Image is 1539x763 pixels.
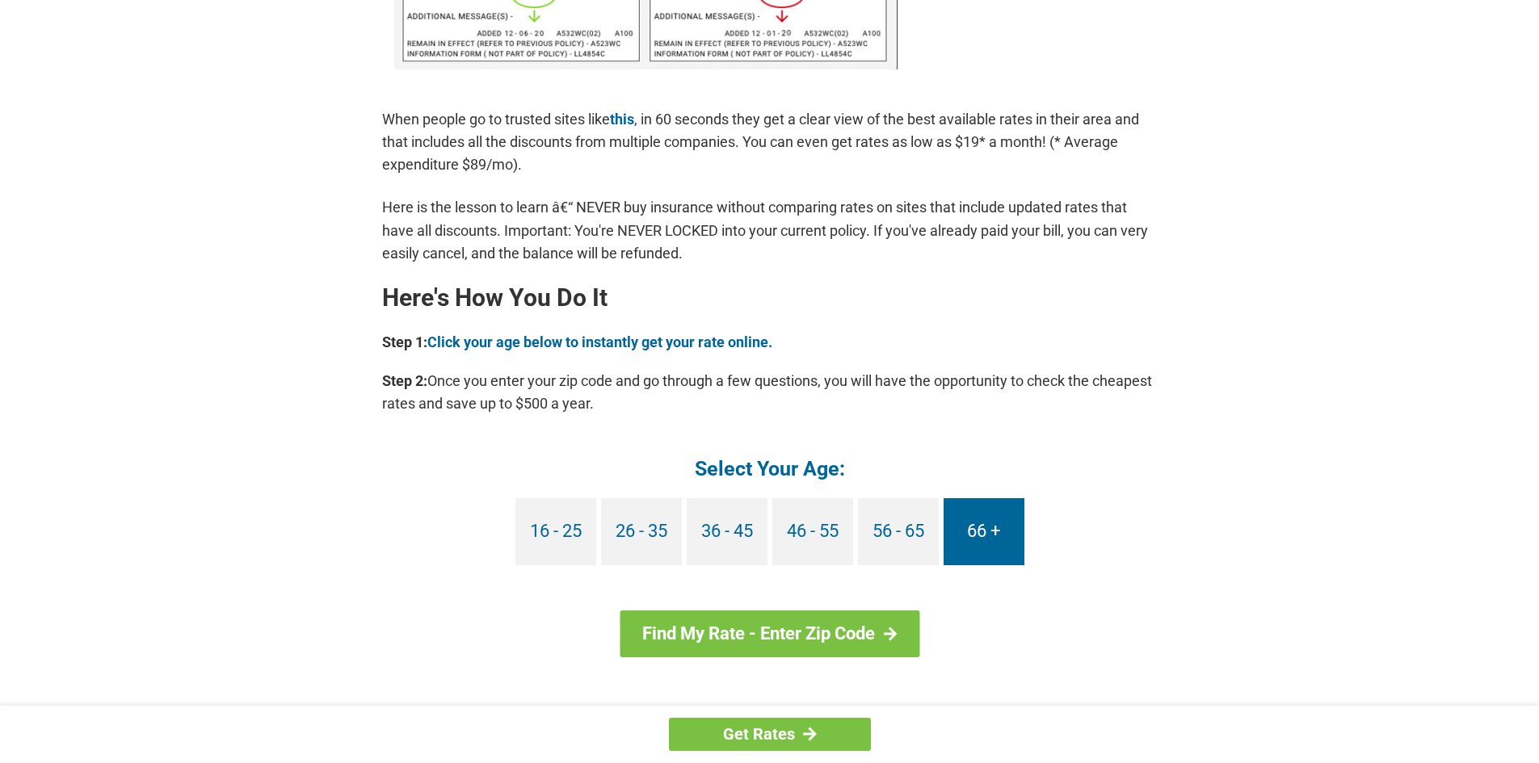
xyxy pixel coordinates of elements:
[515,498,596,565] a: 16 - 25
[772,498,853,565] a: 46 - 55
[382,196,1158,264] p: Here is the lesson to learn â€“ NEVER buy insurance without comparing rates on sites that include...
[382,285,1158,311] h2: Here's How You Do It
[601,498,682,565] a: 26 - 35
[620,610,919,657] a: Find My Rate - Enter Zip Code
[858,498,939,565] a: 56 - 65
[669,718,871,751] a: Get Rates
[687,498,767,565] a: 36 - 45
[382,455,1158,482] h4: Select Your Age:
[427,333,772,350] a: Click your age below to instantly get your rate online.
[610,111,634,128] a: this
[382,108,1158,176] p: When people go to trusted sites like , in 60 seconds they get a clear view of the best available ...
[382,370,1158,415] p: Once you enter your zip code and go through a few questions, you will have the opportunity to che...
[382,333,427,350] b: Step 1:
[944,498,1024,565] a: 66 +
[382,372,427,389] b: Step 2:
